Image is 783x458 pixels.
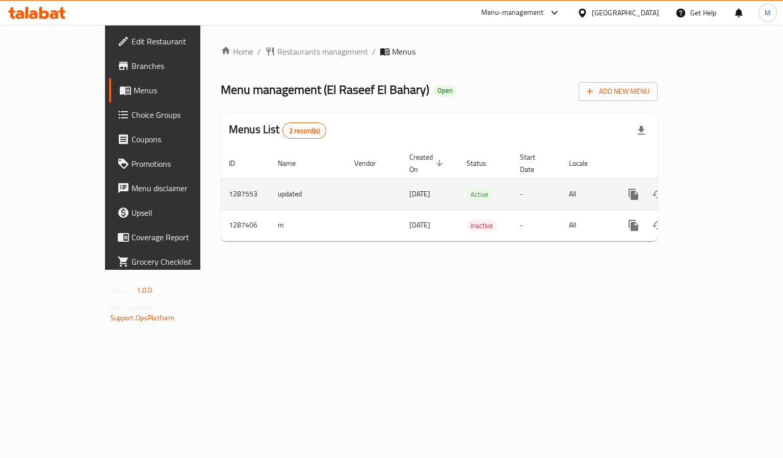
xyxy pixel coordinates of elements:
button: more [621,182,646,207]
div: Inactive [466,219,497,232]
span: Upsell [132,207,228,219]
td: - [512,179,561,210]
span: Vendor [354,157,389,169]
div: Active [466,188,492,200]
span: Created On [409,151,446,175]
span: Start Date [520,151,549,175]
a: Menus [109,78,236,103]
a: Coupons [109,127,236,151]
span: M [765,7,771,18]
li: / [372,45,376,58]
span: 1.0.0 [137,284,152,297]
span: Grocery Checklist [132,256,228,268]
span: Version: [110,284,135,297]
td: - [512,210,561,241]
a: Menu disclaimer [109,176,236,200]
span: Get support on: [110,301,157,314]
div: Total records count [282,122,327,139]
div: Menu-management [481,7,544,19]
a: Branches [109,54,236,78]
a: Choice Groups [109,103,236,127]
div: [GEOGRAPHIC_DATA] [592,7,659,18]
a: Home [221,45,253,58]
span: Menu management ( El Raseef El Bahary ) [221,78,429,101]
span: Edit Restaurant [132,35,228,47]
td: 1287553 [221,179,270,210]
a: Promotions [109,151,236,176]
td: All [561,179,613,210]
a: Upsell [109,200,236,225]
button: Add New Menu [579,82,658,101]
span: Locale [569,157,601,169]
span: 2 record(s) [283,126,326,136]
div: Export file [629,118,654,143]
button: Change Status [646,213,670,238]
span: Coupons [132,133,228,145]
li: / [257,45,261,58]
a: Coverage Report [109,225,236,249]
span: Restaurants management [277,45,368,58]
button: more [621,213,646,238]
h2: Menus List [229,122,326,139]
span: [DATE] [409,187,430,200]
span: Name [278,157,309,169]
span: Choice Groups [132,109,228,121]
a: Restaurants management [265,45,368,58]
td: 1287406 [221,210,270,241]
span: Menu disclaimer [132,182,228,194]
table: enhanced table [221,148,727,241]
span: Promotions [132,158,228,170]
span: Coverage Report [132,231,228,243]
span: Add New Menu [587,85,649,98]
td: updated [270,179,346,210]
span: ID [229,157,248,169]
span: Inactive [466,220,497,232]
nav: breadcrumb [221,45,658,58]
span: [DATE] [409,218,430,232]
td: All [561,210,613,241]
span: Menus [392,45,415,58]
a: Edit Restaurant [109,29,236,54]
td: m [270,210,346,241]
span: Open [433,86,457,95]
span: Status [466,157,500,169]
span: Branches [132,60,228,72]
span: Menus [134,84,228,96]
div: Open [433,85,457,97]
span: Active [466,189,492,200]
a: Grocery Checklist [109,249,236,274]
a: Support.OpsPlatform [110,311,175,324]
button: Change Status [646,182,670,207]
th: Actions [613,148,727,179]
